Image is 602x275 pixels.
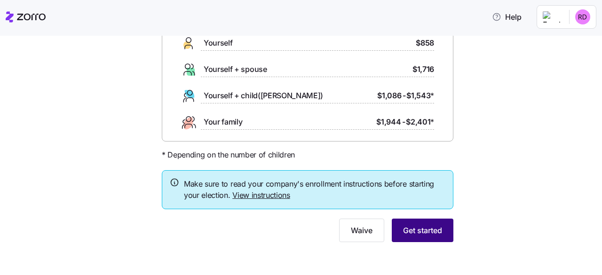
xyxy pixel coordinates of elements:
[492,11,522,23] span: Help
[162,149,295,161] span: * Depending on the number of children
[484,8,529,26] button: Help
[392,219,453,242] button: Get started
[406,116,434,128] span: $2,401
[402,116,405,128] span: -
[376,116,401,128] span: $1,944
[204,116,242,128] span: Your family
[403,225,442,236] span: Get started
[232,190,290,200] a: View instructions
[412,63,434,75] span: $1,716
[184,178,445,202] span: Make sure to read your company's enrollment instructions before starting your election.
[403,90,406,102] span: -
[339,219,384,242] button: Waive
[351,225,372,236] span: Waive
[575,9,590,24] img: a1dde95eb74a0bba6ea498f9197a611e
[377,90,401,102] span: $1,086
[204,63,267,75] span: Yourself + spouse
[543,11,562,23] img: Employer logo
[204,37,232,49] span: Yourself
[204,90,323,102] span: Yourself + child([PERSON_NAME])
[406,90,434,102] span: $1,543
[416,37,434,49] span: $858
